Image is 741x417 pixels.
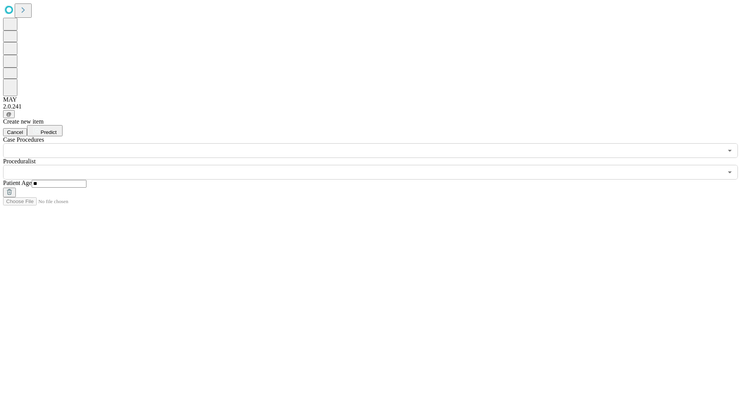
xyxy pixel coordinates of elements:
button: Open [724,167,735,178]
span: Create new item [3,118,44,125]
button: Cancel [3,128,27,136]
div: MAY [3,96,738,103]
div: 2.0.241 [3,103,738,110]
button: @ [3,110,15,118]
button: Open [724,145,735,156]
span: Cancel [7,129,23,135]
span: Patient Age [3,180,32,186]
span: Proceduralist [3,158,36,164]
button: Predict [27,125,63,136]
span: Scheduled Procedure [3,136,44,143]
span: @ [6,111,12,117]
span: Predict [41,129,56,135]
